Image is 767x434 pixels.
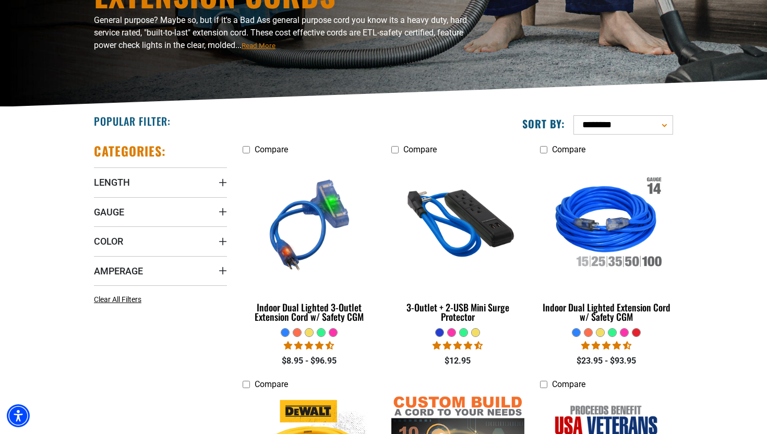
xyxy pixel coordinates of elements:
[581,341,631,351] span: 4.40 stars
[94,295,141,304] span: Clear All Filters
[94,114,171,128] h2: Popular Filter:
[392,165,523,285] img: blue
[94,256,227,285] summary: Amperage
[94,14,475,52] p: General purpose? Maybe so, but if it's a Bad Ass general purpose cord you know its a heavy duty, ...
[243,355,376,367] div: $8.95 - $96.95
[403,144,437,154] span: Compare
[94,265,143,277] span: Amperage
[94,143,166,159] h2: Categories:
[540,303,673,321] div: Indoor Dual Lighted Extension Cord w/ Safety CGM
[94,226,227,256] summary: Color
[541,165,672,285] img: Indoor Dual Lighted Extension Cord w/ Safety CGM
[7,404,30,427] div: Accessibility Menu
[243,303,376,321] div: Indoor Dual Lighted 3-Outlet Extension Cord w/ Safety CGM
[391,355,524,367] div: $12.95
[433,341,483,351] span: 4.36 stars
[540,355,673,367] div: $23.95 - $93.95
[540,160,673,328] a: Indoor Dual Lighted Extension Cord w/ Safety CGM Indoor Dual Lighted Extension Cord w/ Safety CGM
[94,197,227,226] summary: Gauge
[94,206,124,218] span: Gauge
[94,167,227,197] summary: Length
[242,42,275,50] span: Read More
[94,294,146,305] a: Clear All Filters
[284,341,334,351] span: 4.33 stars
[552,379,585,389] span: Compare
[391,160,524,328] a: blue 3-Outlet + 2-USB Mini Surge Protector
[243,160,376,328] a: blue Indoor Dual Lighted 3-Outlet Extension Cord w/ Safety CGM
[522,117,565,130] label: Sort by:
[391,303,524,321] div: 3-Outlet + 2-USB Mini Surge Protector
[94,176,130,188] span: Length
[255,144,288,154] span: Compare
[94,235,123,247] span: Color
[552,144,585,154] span: Compare
[255,379,288,389] span: Compare
[244,165,375,285] img: blue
